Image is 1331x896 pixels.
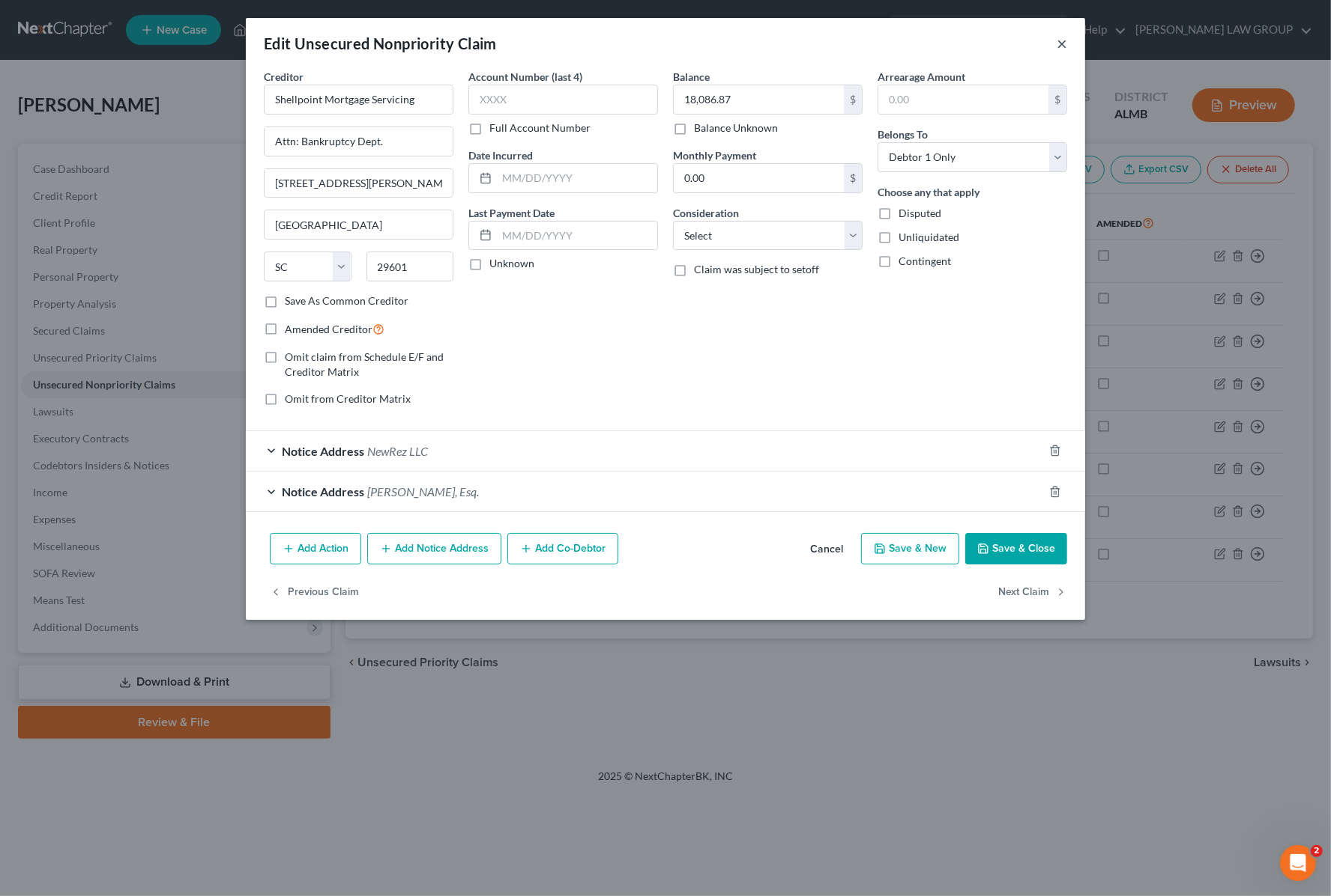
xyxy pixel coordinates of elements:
[366,252,454,281] input: Enter zip...
[282,484,364,499] span: Notice Address
[673,69,710,85] label: Balance
[264,85,453,115] input: Search creditor by name...
[878,128,928,141] span: Belongs To
[270,533,361,564] button: Add Action
[1280,845,1316,881] iframe: Intercom live chat
[264,70,304,83] span: Creditor
[965,533,1067,564] button: Save & Close
[265,210,453,239] input: Enter city...
[468,147,533,163] label: Date Incurred
[694,263,819,275] span: Claim was subject to setoff
[489,256,534,271] label: Unknown
[285,293,408,308] label: Save As Common Creditor
[673,205,739,221] label: Consideration
[1048,85,1066,114] div: $
[694,121,778,135] label: Balance Unknown
[878,85,1048,114] input: 0.00
[285,392,411,405] span: Omit from Creditor Matrix
[798,534,855,564] button: Cancel
[367,484,479,499] span: [PERSON_NAME], Esq.
[673,147,756,163] label: Monthly Payment
[367,444,428,458] span: NewRez LLC
[264,33,497,54] div: Edit Unsecured Nonpriority Claim
[270,576,359,608] button: Previous Claim
[861,533,959,564] button: Save & New
[899,207,941,219] span: Disputed
[507,533,618,564] button: Add Co-Debtor
[878,69,965,85] label: Arrearage Amount
[265,169,453,198] input: Apt, Suite, etc...
[468,85,658,115] input: XXXX
[1311,845,1323,857] span: 2
[844,164,862,192] div: $
[497,222,657,250] input: MM/DD/YYYY
[468,69,582,85] label: Account Number (last 4)
[674,164,844,192] input: 0.00
[497,164,657,192] input: MM/DD/YYYY
[282,444,364,458] span: Notice Address
[844,85,862,114] div: $
[899,255,951,267] span: Contingent
[468,205,555,221] label: Last Payment Date
[1057,34,1067,52] button: ×
[285,323,372,335] span: Amended Creditor
[674,85,844,114] input: 0.00
[265,127,453,156] input: Enter address...
[899,231,959,243] span: Unliquidated
[489,121,591,135] label: Full Account Number
[998,576,1067,608] button: Next Claim
[285,350,444,378] span: Omit claim from Schedule E/F and Creditor Matrix
[878,184,980,200] label: Choose any that apply
[367,533,501,564] button: Add Notice Address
